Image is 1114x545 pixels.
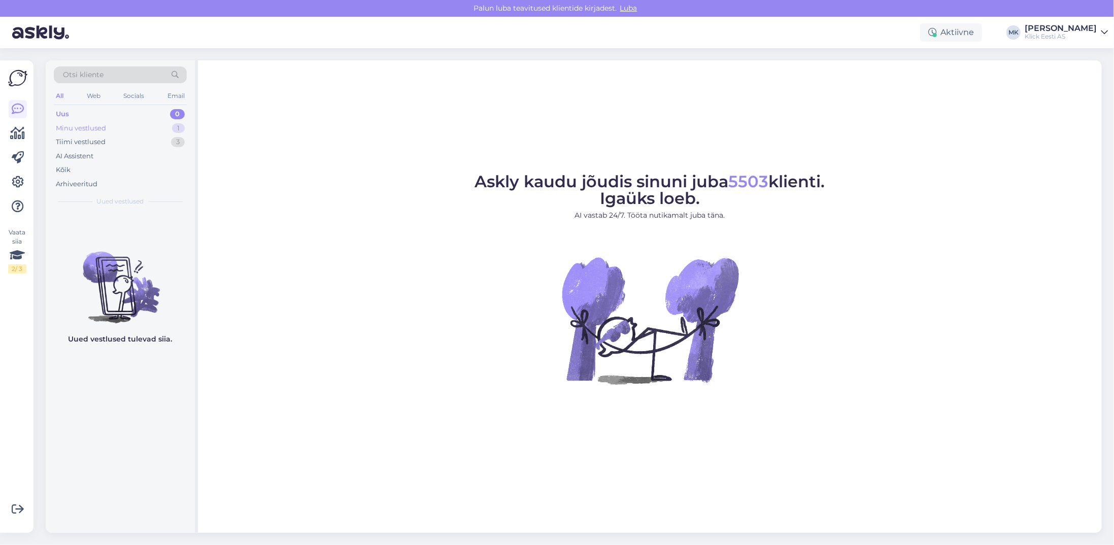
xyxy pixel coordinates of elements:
div: 3 [171,137,185,147]
span: Uued vestlused [97,197,144,206]
div: Socials [121,89,146,103]
span: Askly kaudu jõudis sinuni juba klienti. Igaüks loeb. [475,172,825,208]
div: Kõik [56,165,71,175]
a: [PERSON_NAME]Klick Eesti AS [1025,24,1108,41]
span: 5503 [729,172,769,191]
p: AI vastab 24/7. Tööta nutikamalt juba täna. [475,210,825,221]
p: Uued vestlused tulevad siia. [69,334,173,345]
img: No chats [46,233,195,325]
div: MK [1006,25,1021,40]
div: Klick Eesti AS [1025,32,1097,41]
div: [PERSON_NAME] [1025,24,1097,32]
div: Tiimi vestlused [56,137,106,147]
div: 2 / 3 [8,264,26,274]
img: No Chat active [559,229,741,412]
div: AI Assistent [56,151,93,161]
div: Arhiveeritud [56,179,97,189]
div: Web [85,89,103,103]
div: Uus [56,109,69,119]
span: Otsi kliente [63,70,104,80]
img: Askly Logo [8,69,27,88]
span: Luba [617,4,640,13]
div: Vaata siia [8,228,26,274]
div: Minu vestlused [56,123,106,133]
div: Aktiivne [920,23,982,42]
div: All [54,89,65,103]
div: 1 [172,123,185,133]
div: 0 [170,109,185,119]
div: Email [165,89,187,103]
